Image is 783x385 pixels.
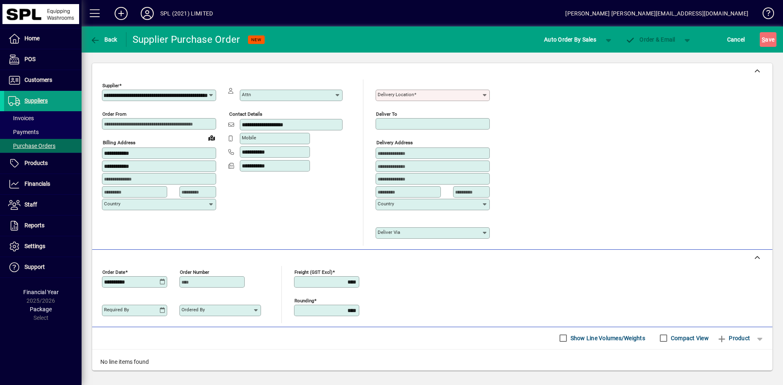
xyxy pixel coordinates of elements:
[4,236,82,257] a: Settings
[251,37,261,42] span: NEW
[24,201,37,208] span: Staff
[4,70,82,90] a: Customers
[669,334,709,342] label: Compact View
[544,33,596,46] span: Auto Order By Sales
[4,153,82,174] a: Products
[756,2,773,28] a: Knowledge Base
[8,115,34,121] span: Invoices
[160,7,213,20] div: SPL (2021) LIMITED
[24,56,35,62] span: POS
[4,139,82,153] a: Purchase Orders
[82,32,126,47] app-page-header-button: Back
[102,111,126,117] mat-label: Order from
[104,201,120,207] mat-label: Country
[24,222,44,229] span: Reports
[102,83,119,88] mat-label: Supplier
[133,33,240,46] div: Supplier Purchase Order
[24,180,50,187] span: Financials
[294,269,332,275] mat-label: Freight (GST excl)
[725,32,747,47] button: Cancel
[24,97,48,104] span: Suppliers
[24,160,48,166] span: Products
[4,216,82,236] a: Reports
[4,257,82,277] a: Support
[376,111,397,117] mat-label: Deliver To
[134,6,160,21] button: Profile
[565,7,748,20] div: [PERSON_NAME] [PERSON_NAME][EMAIL_ADDRESS][DOMAIN_NAME]
[760,32,776,47] button: Save
[762,33,774,46] span: ave
[540,32,600,47] button: Auto Order By Sales
[378,92,414,97] mat-label: Delivery Location
[24,35,40,42] span: Home
[108,6,134,21] button: Add
[717,332,750,345] span: Product
[378,229,400,235] mat-label: Deliver via
[4,29,82,49] a: Home
[713,331,754,345] button: Product
[242,135,256,141] mat-label: Mobile
[4,195,82,215] a: Staff
[378,201,394,207] mat-label: Country
[104,307,129,312] mat-label: Required by
[4,174,82,194] a: Financials
[8,143,55,149] span: Purchase Orders
[90,36,117,43] span: Back
[24,243,45,249] span: Settings
[622,32,679,47] button: Order & Email
[102,269,125,275] mat-label: Order date
[4,111,82,125] a: Invoices
[727,33,745,46] span: Cancel
[569,334,645,342] label: Show Line Volumes/Weights
[4,49,82,70] a: POS
[242,92,251,97] mat-label: Attn
[205,131,218,144] a: View on map
[294,297,314,303] mat-label: Rounding
[180,269,209,275] mat-label: Order number
[24,77,52,83] span: Customers
[92,350,772,374] div: No line items found
[24,264,45,270] span: Support
[4,125,82,139] a: Payments
[88,32,119,47] button: Back
[23,289,59,295] span: Financial Year
[626,36,675,43] span: Order & Email
[8,129,39,135] span: Payments
[181,307,205,312] mat-label: Ordered by
[30,306,52,312] span: Package
[762,36,765,43] span: S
